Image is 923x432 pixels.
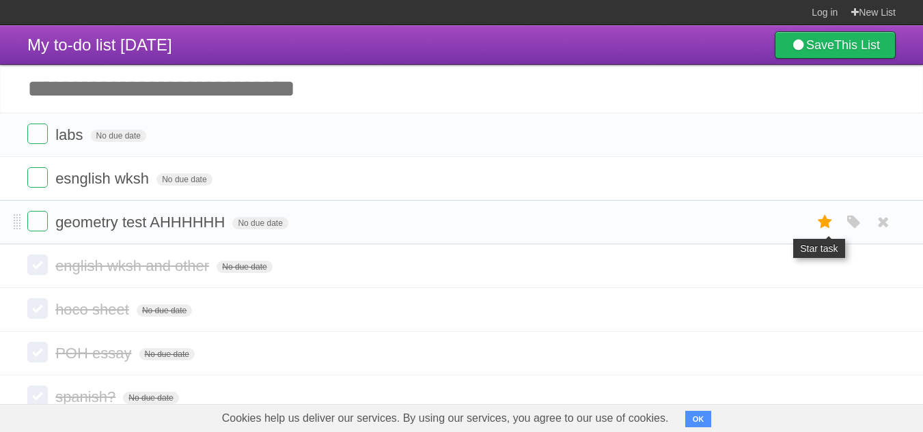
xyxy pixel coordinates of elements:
[55,257,212,274] span: english wksh and other
[834,38,880,52] b: This List
[139,348,195,360] span: No due date
[137,304,192,317] span: No due date
[27,386,48,406] label: Done
[27,342,48,362] label: Done
[55,214,228,231] span: geometry test AHHHHHH
[775,31,896,59] a: SaveThis List
[123,392,178,404] span: No due date
[232,217,288,229] span: No due date
[27,255,48,275] label: Done
[55,345,135,362] span: POH essay
[156,173,212,186] span: No due date
[55,126,86,143] span: labs
[55,301,133,318] span: hoco sheet
[55,170,152,187] span: esnglish wksh
[27,167,48,188] label: Done
[27,124,48,144] label: Done
[208,405,683,432] span: Cookies help us deliver our services. By using our services, you agree to our use of cookies.
[27,211,48,231] label: Done
[27,298,48,319] label: Done
[217,261,272,273] span: No due date
[685,411,712,427] button: OK
[27,35,172,54] span: My to-do list [DATE]
[812,211,838,233] label: Star task
[91,130,146,142] span: No due date
[55,388,119,405] span: spanish?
